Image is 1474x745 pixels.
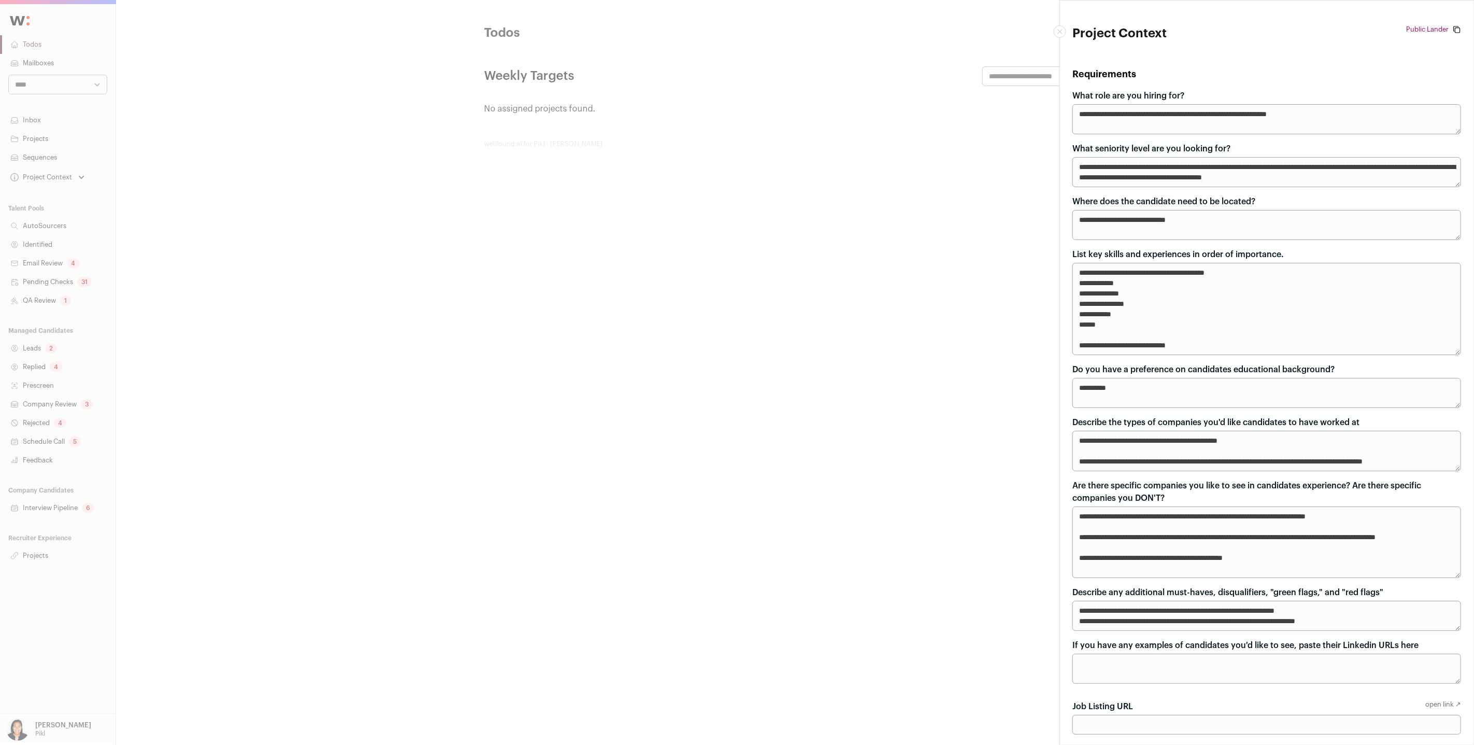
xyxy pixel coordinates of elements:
[1072,363,1335,376] label: Do you have a preference on candidates educational background?
[1072,639,1419,652] label: If you have any examples of candidates you'd like to see, paste their Linkedin URLs here
[1072,248,1284,261] label: List key skills and experiences in order of importance.
[1072,67,1461,81] h2: Requirements
[1072,143,1230,155] label: What seniority level are you looking for?
[1072,480,1461,504] label: Are there specific companies you like to see in candidates experience? Are there specific compani...
[1072,90,1184,102] label: What role are you hiring for?
[1054,25,1066,38] button: Close modal
[1072,586,1383,599] label: Describe any additional must-haves, disqualifiers, "green flags," and "red flags"
[1406,25,1449,34] a: Public Lander
[1072,195,1255,208] label: Where does the candidate need to be located?
[1072,700,1133,713] label: Job Listing URL
[1072,25,1202,42] h1: Project Context
[1072,416,1359,429] label: Describe the types of companies you'd like candidates to have worked at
